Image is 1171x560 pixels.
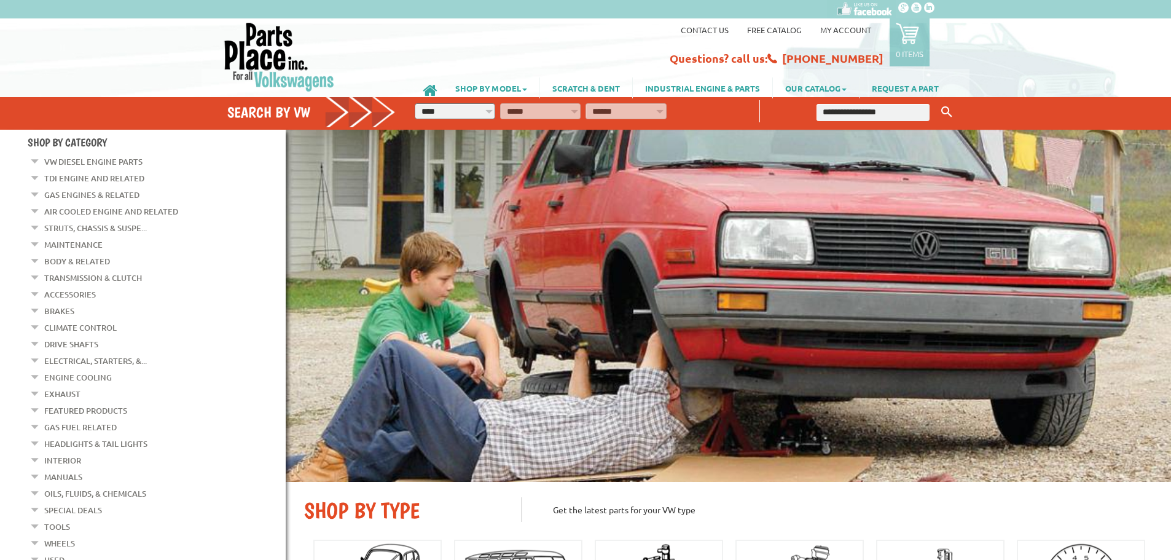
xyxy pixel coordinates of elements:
[747,25,802,35] a: Free Catalog
[896,49,923,59] p: 0 items
[44,237,103,253] a: Maintenance
[44,403,127,419] a: Featured Products
[443,77,539,98] a: SHOP BY MODEL
[44,253,110,269] a: Body & Related
[44,187,139,203] a: Gas Engines & Related
[223,22,335,92] img: Parts Place Inc!
[44,502,102,518] a: Special Deals
[44,220,147,236] a: Struts, Chassis & Suspe...
[890,18,930,66] a: 0 items
[44,336,98,352] a: Drive Shafts
[44,320,117,336] a: Climate Control
[44,419,117,435] a: Gas Fuel Related
[44,452,81,468] a: Interior
[44,436,147,452] a: Headlights & Tail Lights
[44,303,74,319] a: Brakes
[44,469,82,485] a: Manuals
[44,486,146,502] a: Oils, Fluids, & Chemicals
[773,77,859,98] a: OUR CATALOG
[540,77,632,98] a: SCRATCH & DENT
[681,25,729,35] a: Contact us
[28,136,286,149] h4: Shop By Category
[44,270,142,286] a: Transmission & Clutch
[44,535,75,551] a: Wheels
[44,170,144,186] a: TDI Engine and Related
[860,77,951,98] a: REQUEST A PART
[44,353,147,369] a: Electrical, Starters, &...
[286,130,1171,482] img: First slide [900x500]
[44,286,96,302] a: Accessories
[633,77,772,98] a: INDUSTRIAL ENGINE & PARTS
[44,519,70,535] a: Tools
[44,386,80,402] a: Exhaust
[304,497,503,524] h2: SHOP BY TYPE
[521,497,1153,522] p: Get the latest parts for your VW type
[938,102,956,122] button: Keyword Search
[227,103,396,121] h4: Search by VW
[44,154,143,170] a: VW Diesel Engine Parts
[44,369,112,385] a: Engine Cooling
[44,203,178,219] a: Air Cooled Engine and Related
[820,25,871,35] a: My Account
